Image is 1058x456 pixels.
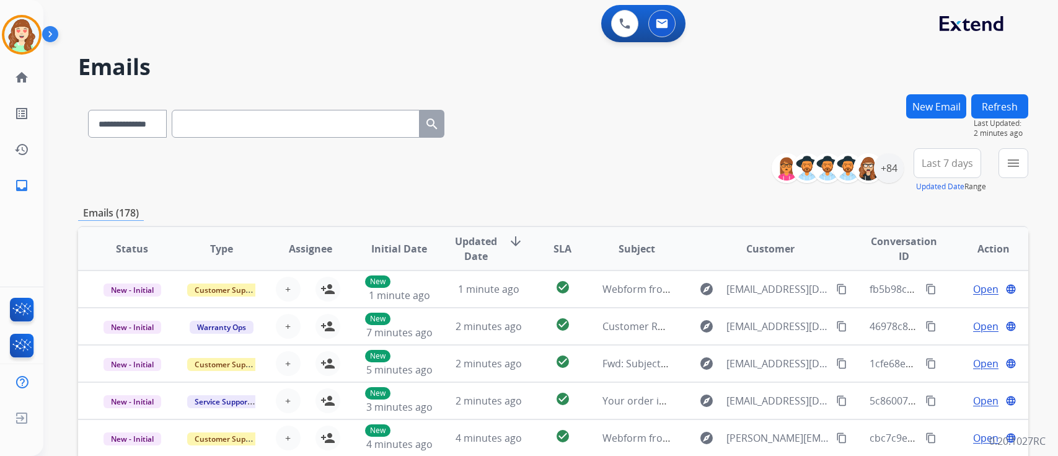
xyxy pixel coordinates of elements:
[366,400,433,414] span: 3 minutes ago
[78,55,1028,79] h2: Emails
[836,284,847,295] mat-icon: content_copy
[1005,358,1016,369] mat-icon: language
[602,282,883,296] span: Webform from [EMAIL_ADDRESS][DOMAIN_NAME] on [DATE]
[974,118,1028,128] span: Last Updated:
[602,394,735,408] span: Your order is shipping soon!
[974,128,1028,138] span: 2 minutes ago
[555,429,570,444] mat-icon: check_circle
[1005,321,1016,332] mat-icon: language
[116,241,148,256] span: Status
[602,357,1007,370] span: Fwd: Subject: 🌸 Hope You Had a Wonderful Weekend – Checking In on Extend Update!
[939,227,1028,270] th: Action
[104,321,161,334] span: New - Initial
[553,241,571,256] span: SLA
[699,319,714,334] mat-icon: explore
[458,282,519,296] span: 1 minute ago
[454,234,498,264] span: Updated Date
[726,319,829,334] span: [EMAIL_ADDRESS][DOMAIN_NAME]
[365,313,390,325] p: New
[365,275,390,288] p: New
[4,17,39,52] img: avatar
[285,282,291,297] span: +
[104,432,161,445] span: New - Initial
[870,431,1058,445] span: cbc7c9ea-bcce-4734-9405-5632f5bb9eb0
[371,241,427,256] span: Initial Date
[456,394,522,408] span: 2 minutes ago
[916,181,986,192] span: Range
[870,394,1058,408] span: 5c86007e-0b4f-4571-b5be-cc94434aecd6
[870,234,938,264] span: Conversation ID
[602,431,960,445] span: Webform from [PERSON_NAME][EMAIL_ADDRESS][DOMAIN_NAME] on [DATE]
[187,358,268,371] span: Customer Support
[555,391,570,406] mat-icon: check_circle
[14,178,29,193] mat-icon: inbox
[726,393,829,408] span: [EMAIL_ADDRESS][DOMAIN_NAME]
[320,393,335,408] mat-icon: person_add
[187,432,268,445] span: Customer Support
[366,363,433,377] span: 5 minutes ago
[925,284,937,295] mat-icon: content_copy
[870,357,1055,370] span: 1cfe68e2-673b-4d77-8955-12c5c8f3a48a
[456,431,522,445] span: 4 minutes ago
[836,432,847,444] mat-icon: content_copy
[699,393,714,408] mat-icon: explore
[285,431,291,445] span: +
[699,282,714,297] mat-icon: explore
[1005,284,1016,295] mat-icon: language
[973,319,998,334] span: Open
[914,148,981,178] button: Last 7 days
[874,153,904,183] div: +84
[14,142,29,157] mat-icon: history
[285,356,291,371] span: +
[104,284,161,297] span: New - Initial
[925,432,937,444] mat-icon: content_copy
[366,326,433,339] span: 7 minutes ago
[365,350,390,362] p: New
[1005,395,1016,406] mat-icon: language
[922,161,973,166] span: Last 7 days
[190,321,253,334] span: Warranty Ops
[104,358,161,371] span: New - Initial
[602,320,860,333] span: Customer Receipt Submission for Warranty Processing
[973,393,998,408] span: Open
[320,319,335,334] mat-icon: person_add
[285,319,291,334] span: +
[925,395,937,406] mat-icon: content_copy
[104,395,161,408] span: New - Initial
[456,320,522,333] span: 2 minutes ago
[555,317,570,332] mat-icon: check_circle
[276,351,301,376] button: +
[276,314,301,339] button: +
[989,434,1046,449] p: 0.20.1027RC
[320,282,335,297] mat-icon: person_add
[836,395,847,406] mat-icon: content_copy
[726,356,829,371] span: [EMAIL_ADDRESS][DOMAIN_NAME]
[870,320,1056,333] span: 46978c8e-0e38-4494-af4a-410a32efed58
[836,358,847,369] mat-icon: content_copy
[276,277,301,302] button: +
[555,354,570,369] mat-icon: check_circle
[365,424,390,437] p: New
[320,356,335,371] mat-icon: person_add
[366,437,433,451] span: 4 minutes ago
[289,241,332,256] span: Assignee
[973,356,998,371] span: Open
[870,282,1057,296] span: fb5b98cd-f9b6-4296-a11b-65847483c455
[925,321,937,332] mat-icon: content_copy
[971,94,1028,118] button: Refresh
[187,284,268,297] span: Customer Support
[726,431,829,445] span: [PERSON_NAME][EMAIL_ADDRESS][DOMAIN_NAME]
[925,358,937,369] mat-icon: content_copy
[746,241,795,256] span: Customer
[210,241,233,256] span: Type
[14,70,29,85] mat-icon: home
[276,388,301,413] button: +
[699,356,714,371] mat-icon: explore
[699,431,714,445] mat-icon: explore
[1006,156,1021,171] mat-icon: menu
[285,393,291,408] span: +
[276,426,301,450] button: +
[425,117,439,132] mat-icon: search
[973,282,998,297] span: Open
[508,234,523,249] mat-icon: arrow_downward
